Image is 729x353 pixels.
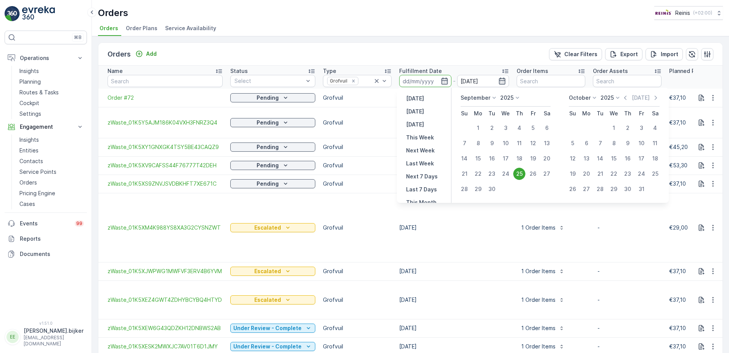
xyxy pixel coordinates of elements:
button: Export [605,48,642,60]
td: [DATE] [395,280,513,319]
p: Grofvuil [323,94,392,102]
span: €53,30 [669,162,687,168]
th: Saturday [648,107,662,120]
th: Wednesday [607,107,621,120]
a: Reports [5,231,87,246]
div: 5 [567,137,579,149]
a: Events99 [5,216,87,231]
div: 24 [635,168,647,180]
div: 21 [458,168,470,180]
div: 4 [513,122,525,134]
div: 10 [635,137,647,149]
button: Escalated [230,223,315,232]
p: Planned Price [669,67,705,75]
p: [DATE] [632,94,650,102]
p: Grofvuil [323,224,392,232]
a: Documents [5,246,87,262]
th: Sunday [566,107,580,120]
a: Service Points [16,167,87,177]
div: 18 [649,152,661,165]
div: 8 [472,137,484,149]
div: 7 [458,137,470,149]
button: This Week [403,133,437,142]
p: Orders [108,49,131,60]
span: €37,10 [669,94,686,101]
td: [DATE] [395,175,513,193]
button: Clear Filters [549,48,602,60]
td: [DATE] [395,319,513,337]
div: 27 [541,168,553,180]
p: Events [20,220,70,227]
th: Friday [634,107,648,120]
td: [DATE] [395,262,513,280]
button: Under Review - Complete [230,324,315,333]
span: €37,10 [669,296,686,303]
span: €37,10 [669,325,686,331]
p: Fulfillment Date [399,67,442,75]
p: Grofvuil [323,162,392,169]
a: Orders [16,177,87,188]
a: Contacts [16,156,87,167]
img: Reinis-Logo-Vrijstaand_Tekengebied-1-copy2_aBO4n7j.png [654,9,672,17]
td: [DATE] [395,156,513,175]
span: Order #72 [108,94,223,102]
p: - [453,76,456,86]
p: Planning [19,78,41,86]
p: Pending [257,180,279,188]
div: 18 [513,152,525,165]
span: €37,10 [669,268,686,274]
th: Tuesday [485,107,499,120]
div: 8 [608,137,620,149]
button: 1 Order Items [517,265,569,277]
div: 25 [513,168,525,180]
th: Sunday [458,107,471,120]
th: Friday [526,107,540,120]
th: Monday [580,107,593,120]
th: Saturday [540,107,554,120]
span: v 1.51.0 [5,321,87,325]
div: 29 [608,183,620,195]
p: Export [620,50,638,58]
div: 28 [594,183,606,195]
th: Thursday [512,107,526,120]
th: Monday [471,107,485,120]
p: Reinis [675,9,690,17]
a: Cases [16,199,87,209]
div: 15 [472,152,484,165]
p: Settings [19,110,41,118]
div: 31 [635,183,647,195]
p: Pending [257,94,279,102]
p: October [569,94,591,102]
a: Settings [16,108,87,119]
div: 6 [541,122,553,134]
p: 1 Order Items [521,296,556,304]
td: [DATE] [395,89,513,107]
div: 13 [541,137,553,149]
div: 26 [527,168,539,180]
div: 23 [621,168,634,180]
div: 12 [527,137,539,149]
div: 3 [635,122,647,134]
p: Grofvuil [323,343,392,350]
p: Pending [257,143,279,151]
span: €37,10 [669,119,686,126]
p: Last Week [406,160,434,167]
a: zWaste_01K5XY1GNXGK4TSY5BE43CAQZ9 [108,143,223,151]
p: Orders [19,179,37,186]
button: Last Week [403,159,437,168]
p: Under Review - Complete [233,324,302,332]
div: 10 [499,137,512,149]
p: Clear Filters [564,50,597,58]
a: Insights [16,134,87,145]
p: 99 [76,220,82,227]
span: Service Availability [165,24,216,32]
p: 2025 [601,94,614,102]
button: Next Week [403,146,438,155]
div: 25 [649,168,661,180]
p: 1 Order Items [521,224,556,232]
div: 26 [567,183,579,195]
p: - [597,296,657,304]
a: Entities [16,145,87,156]
div: 27 [580,183,593,195]
a: zWaste_01K5XJWPWG1MWFVF3ERV4B6YVM [108,267,223,275]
